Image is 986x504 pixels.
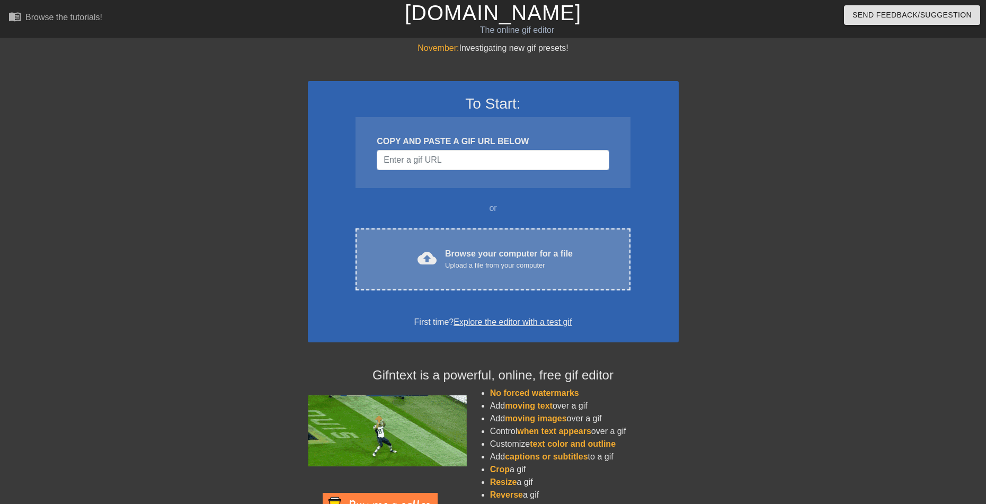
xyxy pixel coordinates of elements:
h4: Gifntext is a powerful, online, free gif editor [308,368,679,383]
span: moving text [505,401,553,410]
span: menu_book [8,10,21,23]
li: Add to a gif [490,450,679,463]
li: Add over a gif [490,400,679,412]
span: November: [418,43,459,52]
span: Send Feedback/Suggestion [852,8,972,22]
span: Reverse [490,490,523,499]
span: No forced watermarks [490,388,579,397]
span: Resize [490,478,517,487]
span: cloud_upload [418,249,437,268]
button: Send Feedback/Suggestion [844,5,980,25]
li: a gif [490,476,679,489]
span: when text appears [517,427,591,436]
input: Username [377,150,609,170]
li: Customize [490,438,679,450]
h3: To Start: [322,95,665,113]
span: captions or subtitles [505,452,588,461]
div: First time? [322,316,665,329]
li: a gif [490,463,679,476]
span: moving images [505,414,566,423]
div: Browse your computer for a file [445,247,573,271]
div: Investigating new gif presets! [308,42,679,55]
div: or [335,202,651,215]
li: Control over a gif [490,425,679,438]
span: Crop [490,465,510,474]
li: a gif [490,489,679,501]
a: Explore the editor with a test gif [454,317,572,326]
div: COPY AND PASTE A GIF URL BELOW [377,135,609,148]
img: football_small.gif [308,395,467,466]
a: [DOMAIN_NAME] [405,1,581,24]
a: Browse the tutorials! [8,10,102,26]
div: Browse the tutorials! [25,13,102,22]
span: text color and outline [530,439,616,448]
div: Upload a file from your computer [445,260,573,271]
li: Add over a gif [490,412,679,425]
div: The online gif editor [334,24,700,37]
